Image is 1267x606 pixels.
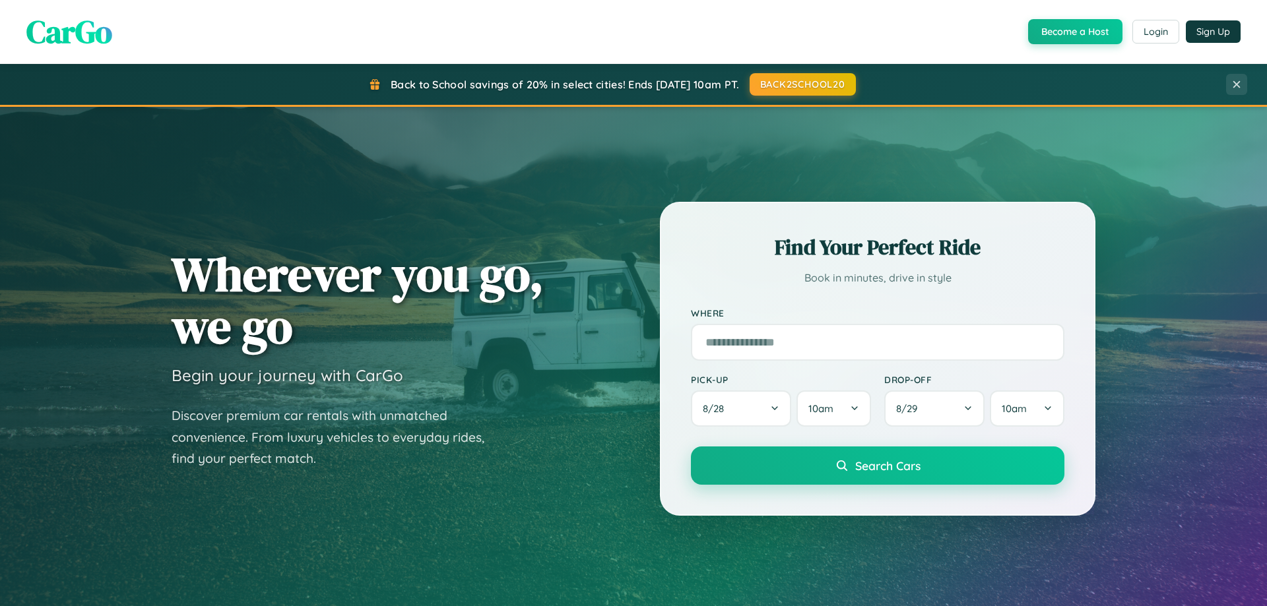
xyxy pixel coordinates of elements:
button: 10am [796,390,871,427]
button: 8/28 [691,390,791,427]
h1: Wherever you go, we go [172,248,544,352]
p: Book in minutes, drive in style [691,268,1064,288]
button: Login [1132,20,1179,44]
span: Back to School savings of 20% in select cities! Ends [DATE] 10am PT. [391,78,739,91]
span: 8 / 28 [703,402,731,415]
span: 8 / 29 [896,402,924,415]
p: Discover premium car rentals with unmatched convenience. From luxury vehicles to everyday rides, ... [172,405,502,470]
label: Pick-up [691,374,871,385]
span: 10am [1002,402,1027,415]
button: 8/29 [884,390,985,427]
span: 10am [808,402,833,415]
span: CarGo [26,10,112,53]
button: Search Cars [691,446,1064,485]
button: Become a Host [1028,19,1122,44]
h2: Find Your Perfect Ride [691,233,1064,262]
button: 10am [990,390,1064,427]
button: Sign Up [1186,20,1241,43]
button: BACK2SCHOOL20 [750,73,856,96]
label: Where [691,307,1064,318]
span: Search Cars [855,458,921,473]
label: Drop-off [884,374,1064,385]
h3: Begin your journey with CarGo [172,365,403,385]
